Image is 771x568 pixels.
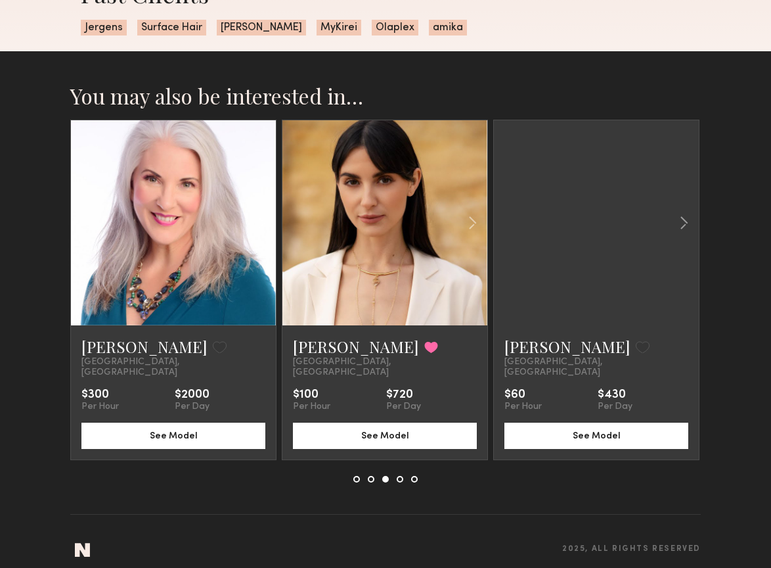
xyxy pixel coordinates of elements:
a: See Model [504,429,688,440]
div: Per Day [386,402,421,412]
div: Per Hour [293,402,330,412]
a: See Model [293,429,477,440]
span: MyKirei [317,20,361,35]
span: [GEOGRAPHIC_DATA], [GEOGRAPHIC_DATA] [81,357,265,378]
span: 2025, all rights reserved [562,545,701,554]
div: $2000 [175,389,209,402]
div: Per Day [598,402,632,412]
button: See Model [293,423,477,449]
div: $720 [386,389,421,402]
span: Jergens [81,20,127,35]
div: Per Hour [81,402,119,412]
a: [PERSON_NAME] [293,336,419,357]
span: [GEOGRAPHIC_DATA], [GEOGRAPHIC_DATA] [504,357,688,378]
div: $300 [81,389,119,402]
span: [GEOGRAPHIC_DATA], [GEOGRAPHIC_DATA] [293,357,477,378]
div: $60 [504,389,542,402]
h2: You may also be interested in… [70,83,701,109]
span: Olaplex [372,20,418,35]
div: $430 [598,389,632,402]
button: See Model [504,423,688,449]
div: Per Hour [504,402,542,412]
div: $100 [293,389,330,402]
a: [PERSON_NAME] [504,336,630,357]
a: See Model [81,429,265,440]
span: amika [429,20,467,35]
span: [PERSON_NAME] [217,20,306,35]
div: Per Day [175,402,209,412]
span: Surface Hair [137,20,206,35]
a: [PERSON_NAME] [81,336,208,357]
button: See Model [81,423,265,449]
